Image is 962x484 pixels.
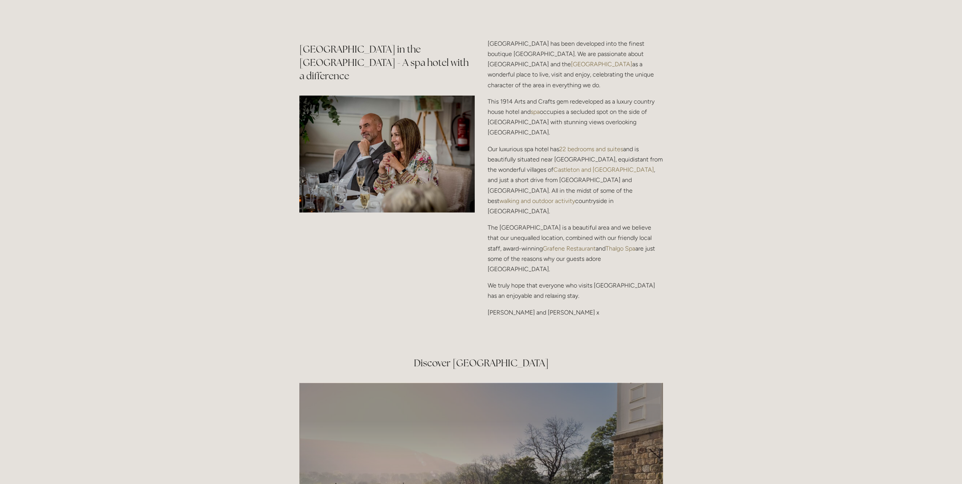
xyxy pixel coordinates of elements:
[299,96,475,212] img: Couple during a Dinner at Losehill Restaurant
[499,197,575,204] a: walking and outdoor activity
[553,166,654,173] a: Castleton and [GEOGRAPHIC_DATA]
[488,38,663,90] p: [GEOGRAPHIC_DATA] has been developed into the finest boutique [GEOGRAPHIC_DATA]. We are passionat...
[488,307,663,318] p: [PERSON_NAME] and [PERSON_NAME] x
[543,245,596,252] a: Grafene Restaurant
[559,145,623,153] a: 22 bedrooms and suites
[299,356,663,370] h2: Discover [GEOGRAPHIC_DATA]
[488,96,663,138] p: This 1914 Arts and Crafts gem redeveloped as a luxury country house hotel and occupies a secluded...
[488,144,663,216] p: Our luxurious spa hotel has and is beautifully situated near [GEOGRAPHIC_DATA], equidistant from ...
[488,222,663,274] p: The [GEOGRAPHIC_DATA] is a beautiful area and we believe that our unequalled location, combined w...
[606,245,635,252] a: Thalgo Spa
[571,61,632,68] a: [GEOGRAPHIC_DATA]
[531,108,540,115] a: spa
[299,43,475,83] h2: [GEOGRAPHIC_DATA] in the [GEOGRAPHIC_DATA] - A spa hotel with a difference
[488,280,663,301] p: We truly hope that everyone who visits [GEOGRAPHIC_DATA] has an enjoyable and relaxing stay.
